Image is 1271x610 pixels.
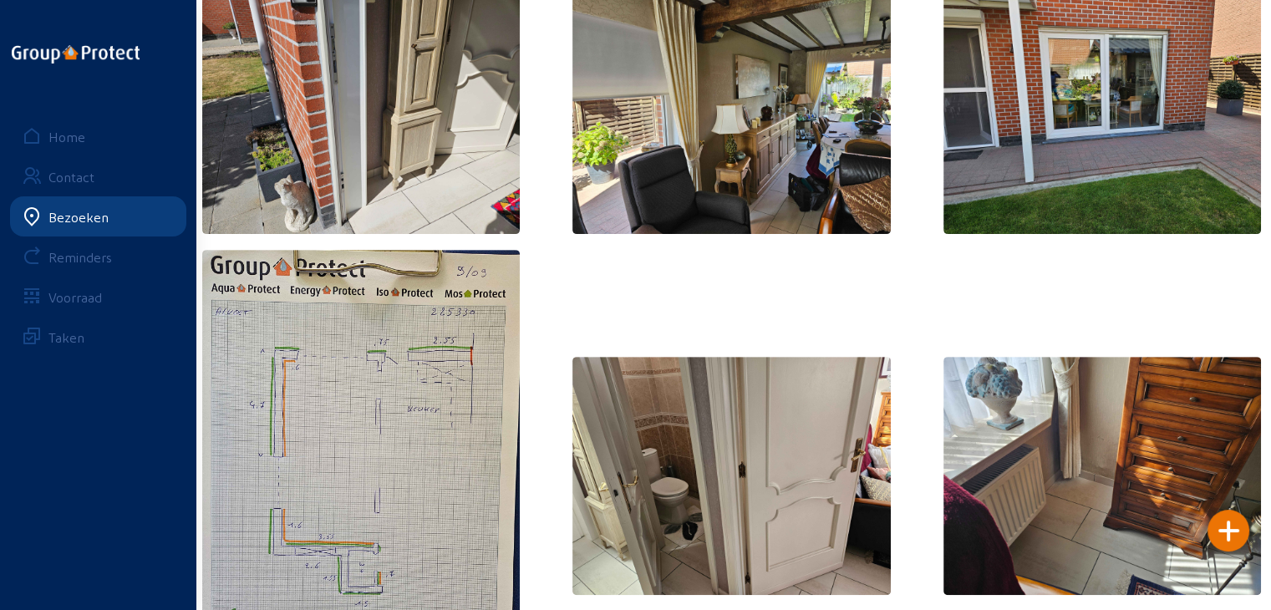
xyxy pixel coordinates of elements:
div: Home [48,129,85,145]
img: c99a0fc4-2d00-c42f-d78f-2fc51fa64ec0.jpeg [572,357,890,595]
img: logo-oneline.png [12,45,140,64]
div: Reminders [48,249,112,265]
a: Voorraad [10,277,186,317]
div: Contact [48,169,94,185]
div: Taken [48,329,84,345]
a: Home [10,116,186,156]
img: b90a5d27-4952-2808-b528-c0b4ee43adad.jpeg [943,357,1261,595]
a: Bezoeken [10,196,186,236]
div: Voorraad [48,289,102,305]
a: Taken [10,317,186,357]
a: Contact [10,156,186,196]
div: Bezoeken [48,209,109,225]
a: Reminders [10,236,186,277]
